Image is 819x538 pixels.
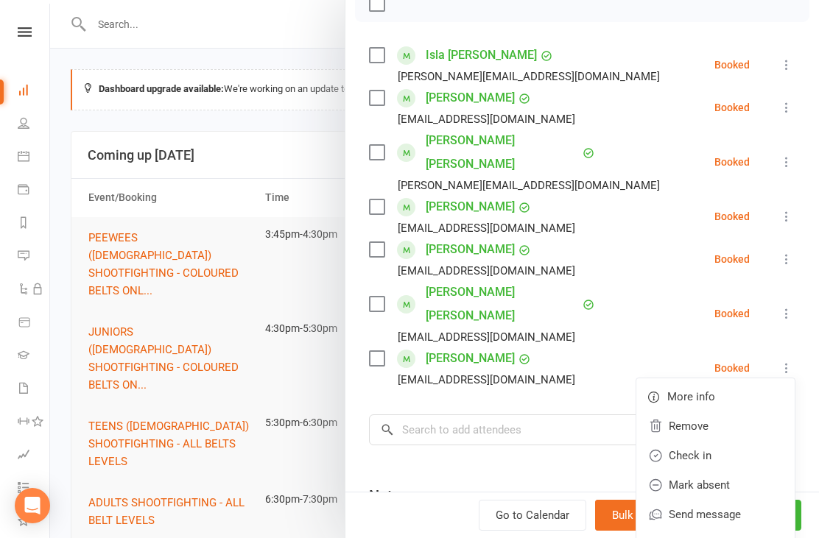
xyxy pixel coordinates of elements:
[369,414,795,445] input: Search to add attendees
[636,470,795,500] a: Mark absent
[18,141,51,174] a: Calendar
[714,102,750,113] div: Booked
[426,195,515,219] a: [PERSON_NAME]
[426,86,515,110] a: [PERSON_NAME]
[714,211,750,222] div: Booked
[636,382,795,411] a: More info
[18,174,51,208] a: Payments
[426,43,537,67] a: Isla [PERSON_NAME]
[636,500,795,529] a: Send message
[714,308,750,319] div: Booked
[398,328,575,347] div: [EMAIL_ADDRESS][DOMAIN_NAME]
[398,219,575,238] div: [EMAIL_ADDRESS][DOMAIN_NAME]
[426,129,579,176] a: [PERSON_NAME] [PERSON_NAME]
[18,75,51,108] a: Dashboard
[595,500,723,531] button: Bulk add attendees
[398,67,660,86] div: [PERSON_NAME][EMAIL_ADDRESS][DOMAIN_NAME]
[18,208,51,241] a: Reports
[398,176,660,195] div: [PERSON_NAME][EMAIL_ADDRESS][DOMAIN_NAME]
[714,254,750,264] div: Booked
[15,488,50,523] div: Open Intercom Messenger
[714,157,750,167] div: Booked
[426,280,579,328] a: [PERSON_NAME] [PERSON_NAME]
[398,261,575,280] div: [EMAIL_ADDRESS][DOMAIN_NAME]
[426,238,515,261] a: [PERSON_NAME]
[479,500,586,531] a: Go to Calendar
[398,110,575,129] div: [EMAIL_ADDRESS][DOMAIN_NAME]
[426,347,515,370] a: [PERSON_NAME]
[18,439,51,472] a: Assessments
[18,307,51,340] a: Product Sales
[714,60,750,70] div: Booked
[714,363,750,373] div: Booked
[398,370,575,389] div: [EMAIL_ADDRESS][DOMAIN_NAME]
[18,108,51,141] a: People
[636,411,795,441] a: Remove
[636,441,795,470] a: Check in
[667,388,715,406] span: More info
[369,485,408,506] div: Notes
